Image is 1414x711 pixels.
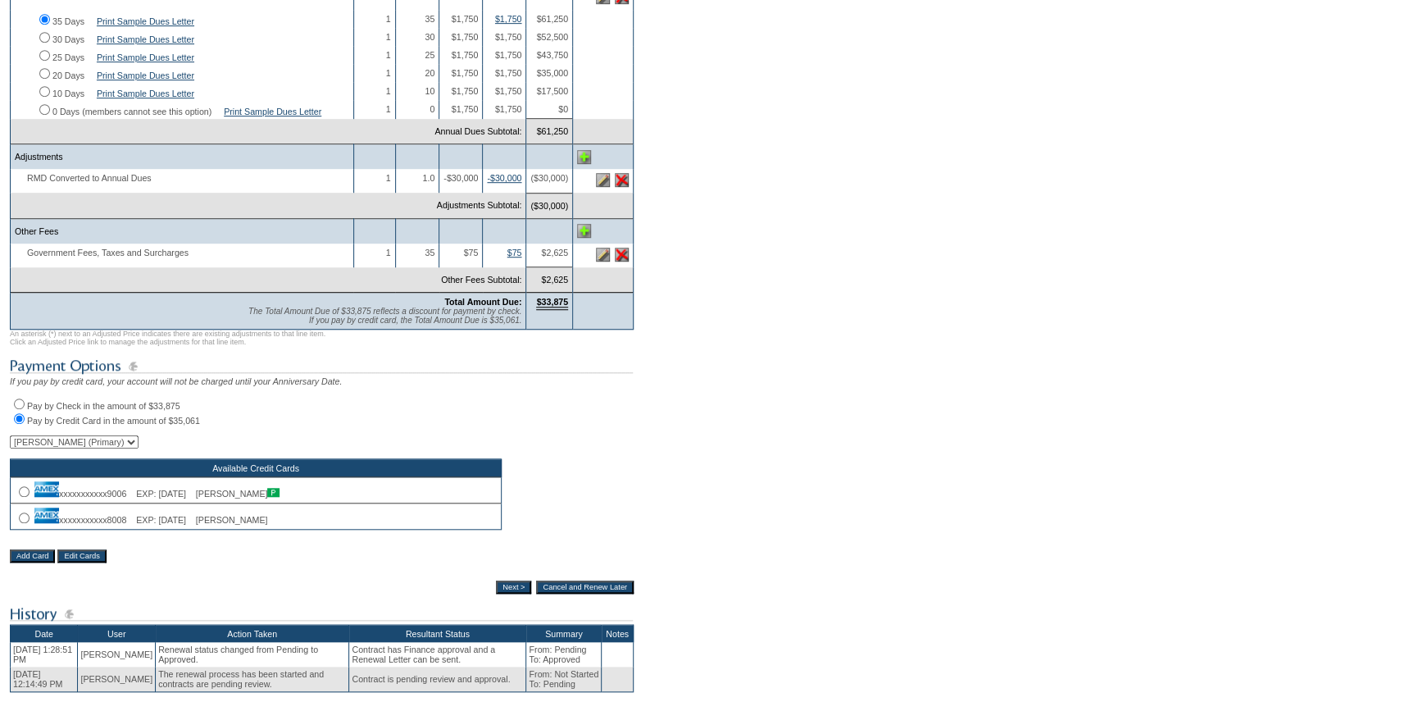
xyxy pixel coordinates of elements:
span: 1 [386,68,391,78]
span: 1 [386,32,391,42]
img: Edit this line item [596,248,610,262]
label: Pay by Credit Card in the amount of $35,061 [27,416,200,426]
span: $1,750 [452,50,479,60]
a: Print Sample Dues Letter [97,34,194,44]
a: Print Sample Dues Letter [97,71,194,80]
td: [DATE] 12:14:49 PM [11,667,78,692]
span: 35 [425,248,434,258]
span: 20 [425,68,434,78]
th: Summary [526,625,602,643]
span: $1,750 [495,86,522,96]
input: Cancel and Renew Later [536,581,634,594]
th: Available Credit Cards [11,459,502,477]
input: Add Card [10,549,55,563]
td: Adjustments Subtotal: [11,193,526,218]
span: The Total Amount Due of $33,875 reflects a discount for payment by check. If you pay by credit ca... [248,307,521,325]
a: -$30,000 [487,173,521,183]
td: [PERSON_NAME] [78,642,156,667]
img: icon_cc_amex.gif [34,481,59,497]
span: $2,625 [541,248,568,258]
span: $61,250 [536,14,568,24]
span: $1,750 [452,32,479,42]
img: Add Other Fees line item [577,224,591,238]
span: 1 [386,173,391,183]
span: $1,750 [452,104,479,114]
img: Edit this line item [596,173,610,187]
span: $35,000 [536,68,568,78]
input: Next > [496,581,531,594]
label: 20 Days [52,71,84,80]
td: [DATE] 1:28:51 PM [11,642,78,667]
td: From: Pending To: Approved [526,642,602,667]
a: $1,750 [495,14,522,24]
img: subTtlPaymentOptions.gif [10,356,633,376]
span: $0 [558,104,568,114]
th: Notes [602,625,634,643]
span: $52,500 [536,32,568,42]
span: $1,750 [452,68,479,78]
td: Total Amount Due: [11,293,526,330]
label: 30 Days [52,34,84,44]
td: Other Fees [11,218,354,244]
td: $61,250 [526,119,573,144]
a: Print Sample Dues Letter [97,89,194,98]
img: Delete this line item [615,173,629,187]
label: 0 Days (members cannot see this option) [52,107,211,116]
td: Adjustments [11,144,354,170]
span: 1 [386,14,391,24]
span: $1,750 [495,50,522,60]
span: 0 [430,104,434,114]
span: xxxxxxxxxxx9006 EXP: [DATE] [PERSON_NAME] [34,489,280,499]
img: icon_cc_amex.gif [34,508,59,523]
span: Government Fees, Taxes and Surcharges [15,248,197,258]
td: [PERSON_NAME] [78,667,156,692]
img: Add Adjustments line item [577,150,591,164]
th: User [78,625,156,643]
span: 1 [386,50,391,60]
span: 1.0 [422,173,434,183]
td: Other Fees Subtotal: [11,267,526,293]
a: Print Sample Dues Letter [97,52,194,62]
span: $1,750 [495,104,522,114]
span: 1 [386,248,391,258]
img: Delete this line item [615,248,629,262]
img: subTtlHistory.gif [10,604,633,624]
td: Renewal status changed from Pending to Approved. [156,642,349,667]
span: 35 [425,14,434,24]
td: The renewal process has been started and contracts are pending review. [156,667,349,692]
span: $1,750 [452,86,479,96]
span: $33,875 [536,297,568,310]
td: $2,625 [526,267,573,293]
label: 10 Days [52,89,84,98]
span: 10 [425,86,434,96]
th: Action Taken [156,625,349,643]
span: 1 [386,86,391,96]
a: Print Sample Dues Letter [224,107,321,116]
span: $1,750 [495,32,522,42]
span: 1 [386,104,391,114]
a: Print Sample Dues Letter [97,16,194,26]
td: Contract has Finance approval and a Renewal Letter can be sent. [349,642,526,667]
span: xxxxxxxxxxx8008 EXP: [DATE] [PERSON_NAME] [34,515,267,525]
span: 25 [425,50,434,60]
th: Date [11,625,78,643]
span: -$30,000 [443,173,478,183]
td: ($30,000) [526,193,573,218]
a: $75 [507,248,522,258]
span: An asterisk (*) next to an Adjusted Price indicates there are existing adjustments to that line i... [10,330,325,346]
td: Annual Dues Subtotal: [11,119,526,144]
th: Resultant Status [349,625,526,643]
span: $43,750 [536,50,568,60]
span: $1,750 [452,14,479,24]
span: ($30,000) [530,173,568,183]
label: 25 Days [52,52,84,62]
input: Edit Cards [57,549,107,563]
label: 35 Days [52,16,84,26]
td: Contract is pending review and approval. [349,667,526,692]
span: $75 [464,248,479,258]
span: If you pay by credit card, your account will not be charged until your Anniversary Date. [10,376,342,386]
td: From: Not Started To: Pending [526,667,602,692]
span: $17,500 [536,86,568,96]
img: icon_primary.gif [267,488,280,497]
span: RMD Converted to Annual Dues [15,173,160,183]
